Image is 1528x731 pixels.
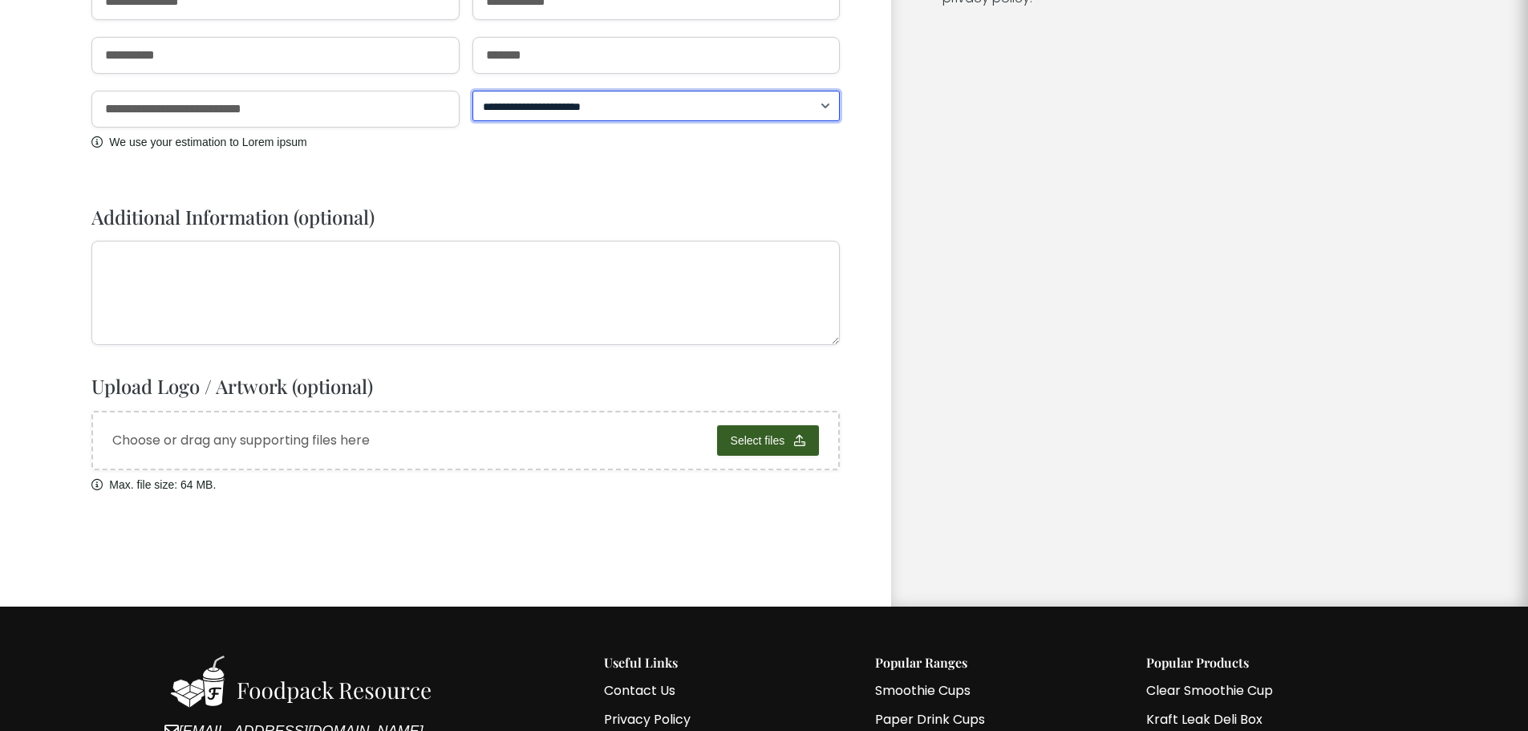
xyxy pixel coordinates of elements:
a: Kraft Leak Deli Box [1146,710,1263,729]
div: We use your estimation to Lorem ipsum [91,134,459,150]
span: Max. file size: 64 MB. [91,477,840,493]
a: Paper Drink Cups [875,710,985,729]
h3: Upload Logo / Artwork (optional) [91,375,840,398]
img: Foodpack Resource [164,655,435,721]
button: select files, upload logo / artwork (optional) [717,425,820,456]
a: Privacy Policy [604,710,691,729]
a: Clear Smoothie Cup [1146,681,1273,700]
h3: Additional Information (optional) [91,205,840,229]
a: Contact Us [604,681,675,700]
span: Drop files here or [112,434,370,447]
a: Smoothie Cups [875,681,971,700]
